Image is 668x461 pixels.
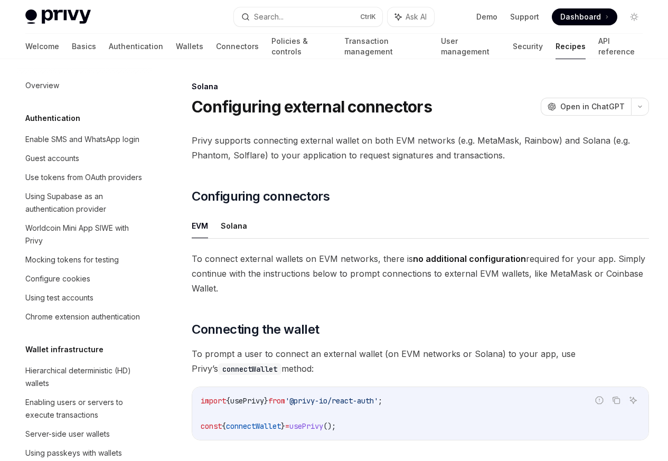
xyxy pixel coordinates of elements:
a: User management [441,34,501,59]
a: Security [513,34,543,59]
button: Copy the contents from the code block [609,393,623,407]
div: Guest accounts [25,152,79,165]
span: Privy supports connecting external wallet on both EVM networks (e.g. MetaMask, Rainbow) and Solan... [192,133,649,163]
strong: no additional configuration [413,253,526,264]
button: Toggle dark mode [626,8,643,25]
span: const [201,421,222,431]
button: Solana [221,213,247,238]
a: Wallets [176,34,203,59]
span: usePrivy [230,396,264,406]
span: Configuring connectors [192,188,330,205]
a: Server-side user wallets [17,425,152,444]
code: connectWallet [218,363,281,375]
span: Connecting the wallet [192,321,319,338]
a: Support [510,12,539,22]
div: Enabling users or servers to execute transactions [25,396,146,421]
a: Policies & controls [271,34,332,59]
div: Solana [192,81,649,92]
div: Server-side user wallets [25,428,110,440]
a: Dashboard [552,8,617,25]
div: Use tokens from OAuth providers [25,171,142,184]
a: Enable SMS and WhatsApp login [17,130,152,149]
span: ; [378,396,382,406]
h5: Authentication [25,112,80,125]
h5: Wallet infrastructure [25,343,104,356]
a: Hierarchical deterministic (HD) wallets [17,361,152,393]
span: } [281,421,285,431]
a: Transaction management [344,34,428,59]
span: (); [323,421,336,431]
a: Use tokens from OAuth providers [17,168,152,187]
img: light logo [25,10,91,24]
span: usePrivy [289,421,323,431]
div: Mocking tokens for testing [25,253,119,266]
button: EVM [192,213,208,238]
span: import [201,396,226,406]
a: Welcome [25,34,59,59]
a: Demo [476,12,497,22]
div: Using passkeys with wallets [25,447,122,459]
a: Mocking tokens for testing [17,250,152,269]
span: from [268,396,285,406]
button: Ask AI [626,393,640,407]
span: Dashboard [560,12,601,22]
a: API reference [598,34,643,59]
a: Using Supabase as an authentication provider [17,187,152,219]
button: Open in ChatGPT [541,98,631,116]
a: Guest accounts [17,149,152,168]
a: Chrome extension authentication [17,307,152,326]
a: Using test accounts [17,288,152,307]
div: Enable SMS and WhatsApp login [25,133,139,146]
span: Ask AI [406,12,427,22]
a: Connectors [216,34,259,59]
div: Using Supabase as an authentication provider [25,190,146,215]
div: Worldcoin Mini App SIWE with Privy [25,222,146,247]
a: Worldcoin Mini App SIWE with Privy [17,219,152,250]
span: { [222,421,226,431]
div: Search... [254,11,284,23]
button: Search...CtrlK [234,7,382,26]
a: Configure cookies [17,269,152,288]
div: Using test accounts [25,291,93,304]
span: connectWallet [226,421,281,431]
span: To prompt a user to connect an external wallet (on EVM networks or Solana) to your app, use Privy... [192,346,649,376]
span: = [285,421,289,431]
a: Overview [17,76,152,95]
a: Recipes [556,34,586,59]
h1: Configuring external connectors [192,97,432,116]
div: Overview [25,79,59,92]
a: Basics [72,34,96,59]
button: Report incorrect code [592,393,606,407]
div: Configure cookies [25,272,90,285]
button: Ask AI [388,7,434,26]
span: } [264,396,268,406]
div: Hierarchical deterministic (HD) wallets [25,364,146,390]
a: Authentication [109,34,163,59]
span: { [226,396,230,406]
span: Ctrl K [360,13,376,21]
div: Chrome extension authentication [25,311,140,323]
span: To connect external wallets on EVM networks, there is required for your app. Simply continue with... [192,251,649,296]
span: '@privy-io/react-auth' [285,396,378,406]
span: Open in ChatGPT [560,101,625,112]
a: Enabling users or servers to execute transactions [17,393,152,425]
